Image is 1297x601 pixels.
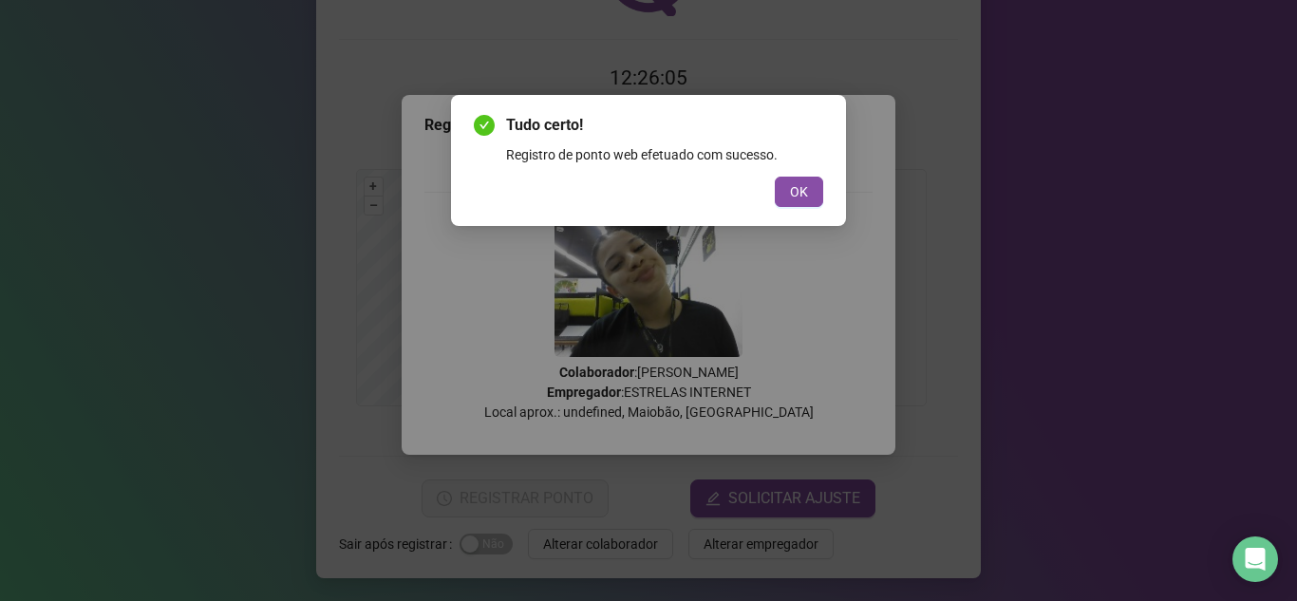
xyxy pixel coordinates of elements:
span: Tudo certo! [506,114,823,137]
div: Registro de ponto web efetuado com sucesso. [506,144,823,165]
span: OK [790,181,808,202]
button: OK [775,177,823,207]
div: Open Intercom Messenger [1232,536,1278,582]
span: check-circle [474,115,495,136]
